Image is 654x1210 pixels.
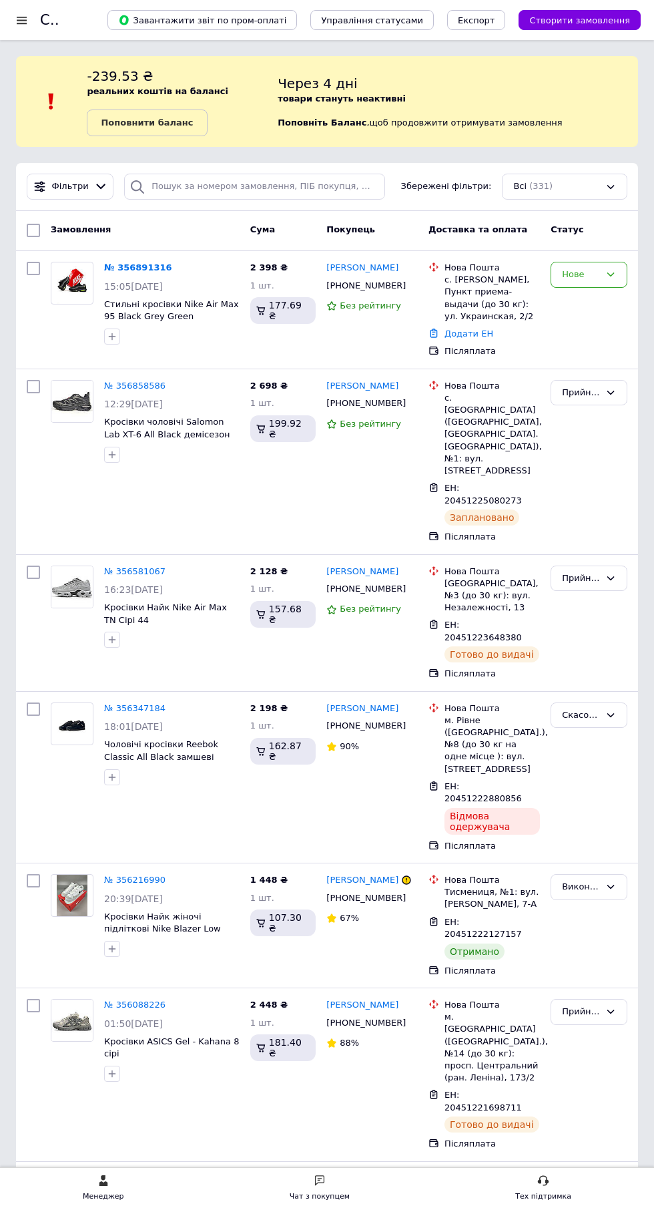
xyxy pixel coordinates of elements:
a: Чоловічі кросівки Reebok Classic All Black замшеві [104,739,218,762]
a: Фото товару [51,262,93,305]
span: ЕН: 20451223648380 [444,620,522,642]
span: 1 шт. [250,280,274,290]
span: ЕН: 20451222880856 [444,781,522,804]
div: Післяплата [444,531,540,543]
div: Скасовано [562,709,600,723]
span: 1 шт. [250,893,274,903]
img: Фото товару [57,703,88,745]
span: Фільтри [52,180,89,193]
div: Післяплата [444,965,540,977]
div: , щоб продовжити отримувати замовлення [278,67,638,136]
img: :exclamation: [41,91,61,112]
a: Фото товару [51,702,93,745]
div: 162.87 ₴ [250,738,316,765]
span: 01:50[DATE] [104,1018,163,1029]
b: товари стануть неактивні [278,93,406,104]
input: Пошук за номером замовлення, ПІБ покупця, номером телефону, Email, номером накладної [124,174,385,200]
div: [PHONE_NUMBER] [324,580,407,598]
a: Поповнити баланс [87,110,207,136]
a: [PERSON_NAME] [326,380,398,393]
span: 15:05[DATE] [104,281,163,292]
div: Нова Пошта [444,702,540,715]
span: Всі [513,180,527,193]
div: Заплановано [444,510,520,526]
b: Поповніть Баланс [278,118,366,128]
div: [GEOGRAPHIC_DATA], №3 (до 30 кг): вул. Незалежності, 13 [444,578,540,614]
span: 12:29[DATE] [104,399,163,409]
a: № 356347184 [104,703,166,713]
span: Без рейтингу [340,604,401,614]
div: [PHONE_NUMBER] [324,717,407,735]
div: Післяплата [444,668,540,680]
span: 16:23[DATE] [104,584,163,595]
a: Фото товару [51,874,93,917]
div: м. Рівне ([GEOGRAPHIC_DATA].), №8 (до 30 кг на одне місце ): вул. [STREET_ADDRESS] [444,715,540,775]
div: Виконано [562,880,600,894]
span: 1 шт. [250,1018,274,1028]
div: Менеджер [83,1190,123,1203]
b: Поповнити баланс [101,118,193,128]
span: 1 448 ₴ [250,875,288,885]
span: 1 шт. [250,584,274,594]
span: Стильні кросівки Nike Air Max 95 Black Grey Green [104,299,239,322]
a: № 356858586 [104,381,166,391]
span: 67% [340,913,359,923]
div: 177.69 ₴ [250,297,316,324]
div: [PHONE_NUMBER] [324,1014,407,1032]
img: Фото товару [57,262,88,304]
span: Без рейтингу [340,419,401,429]
div: Нове [562,268,600,282]
span: Статус [551,224,584,234]
a: [PERSON_NAME] [326,999,398,1012]
span: ЕН: 20451222127157 [444,917,522,940]
span: ЕН: 20451221698711 [444,1090,522,1113]
div: Нова Пошта [444,566,540,578]
div: [PHONE_NUMBER] [324,277,407,294]
a: [PERSON_NAME] [326,262,398,274]
div: Післяплата [444,345,540,357]
div: Отримано [444,944,505,960]
a: [PERSON_NAME] [326,566,398,578]
div: Нова Пошта [444,999,540,1011]
span: -239.53 ₴ [87,68,153,84]
button: Експорт [447,10,506,30]
span: (331) [529,181,553,191]
div: 199.92 ₴ [250,415,316,442]
div: Прийнято [562,572,600,586]
span: Кросівки чоловічі Salomon Lab XT-6 All Black демісезон [104,417,230,439]
div: Післяплата [444,840,540,852]
button: Завантажити звіт по пром-оплаті [107,10,297,30]
div: 157.68 ₴ [250,601,316,628]
span: Cума [250,224,275,234]
div: с. [GEOGRAPHIC_DATA] ([GEOGRAPHIC_DATA], [GEOGRAPHIC_DATA]. [GEOGRAPHIC_DATA]), №1: вул. [STREET_... [444,392,540,477]
span: Експорт [458,15,495,25]
div: [PHONE_NUMBER] [324,889,407,907]
span: Завантажити звіт по пром-оплаті [118,14,286,26]
span: 20:39[DATE] [104,893,163,904]
div: Нова Пошта [444,874,540,886]
button: Створити замовлення [519,10,641,30]
img: Фото товару [51,1000,93,1041]
a: Кросівки Найк жіночі підліткові Nike Blazer Low White&Black [104,912,221,946]
div: Готово до видачі [444,1117,539,1133]
span: 90% [340,741,359,751]
span: 1 шт. [250,398,274,408]
span: Через 4 дні [278,75,358,91]
span: Управління статусами [321,15,423,25]
a: Кросівки ASICS Gel - Kahana 8 сірі [104,1036,239,1059]
span: 2 698 ₴ [250,381,288,391]
div: Післяплата [444,1138,540,1150]
span: Збережені фільтри: [401,180,492,193]
span: 2 448 ₴ [250,1000,288,1010]
div: Нова Пошта [444,262,540,274]
span: 2 398 ₴ [250,262,288,272]
h1: Список замовлень [40,12,176,28]
div: Тисмениця, №1: вул. [PERSON_NAME], 7-А [444,886,540,910]
span: ЕН: 20451225080273 [444,483,522,506]
div: Прийнято [562,1005,600,1019]
button: Управління статусами [310,10,434,30]
img: Фото товару [51,566,93,608]
b: реальних коштів на балансі [87,86,228,96]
